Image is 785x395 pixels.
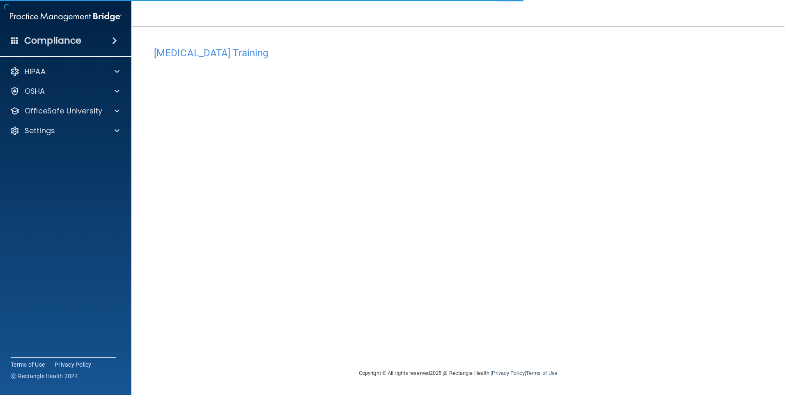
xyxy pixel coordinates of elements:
[308,360,608,386] div: Copyright © All rights reserved 2025 @ Rectangle Health | |
[10,9,122,25] img: PMB logo
[24,35,81,46] h4: Compliance
[154,63,565,316] iframe: covid-19
[55,360,92,369] a: Privacy Policy
[526,370,558,376] a: Terms of Use
[11,372,78,380] span: Ⓒ Rectangle Health 2024
[643,337,775,370] iframe: Drift Widget Chat Controller
[25,126,55,136] p: Settings
[25,106,102,116] p: OfficeSafe University
[154,48,762,58] h4: [MEDICAL_DATA] Training
[25,86,45,96] p: OSHA
[25,67,46,76] p: HIPAA
[10,67,119,76] a: HIPAA
[492,370,524,376] a: Privacy Policy
[11,360,45,369] a: Terms of Use
[10,106,119,116] a: OfficeSafe University
[10,86,119,96] a: OSHA
[10,126,119,136] a: Settings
